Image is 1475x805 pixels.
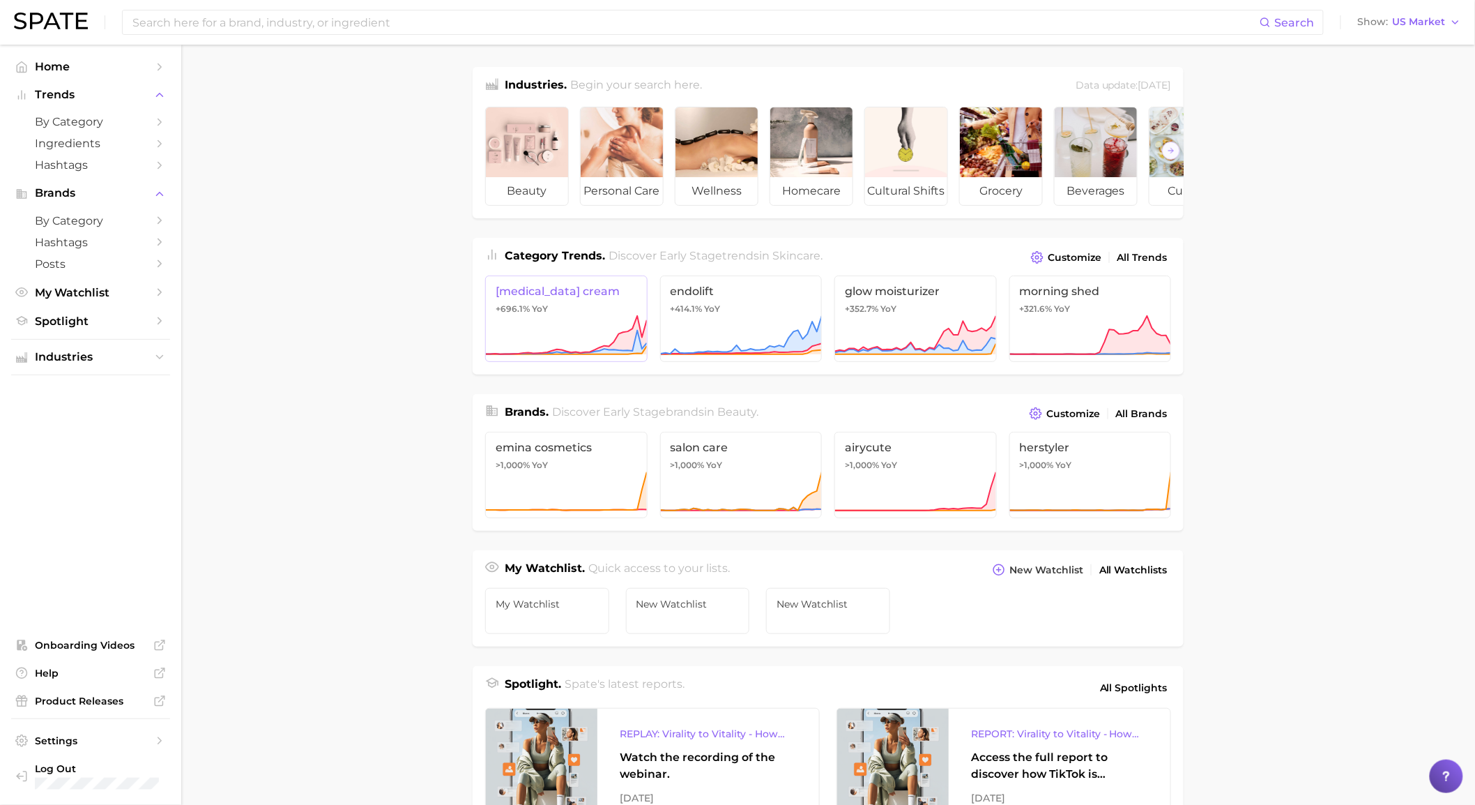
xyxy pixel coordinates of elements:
span: +696.1% [496,303,530,314]
button: ShowUS Market [1354,13,1465,31]
div: Data update: [DATE] [1076,77,1171,96]
span: YoY [707,460,723,471]
h1: Spotlight. [505,676,561,700]
span: grocery [960,177,1042,205]
a: beauty [485,107,569,206]
span: >1,000% [671,460,705,470]
span: Customize [1048,252,1101,264]
a: All Brands [1113,405,1171,423]
span: endolift [671,285,812,298]
button: New Watchlist [989,560,1087,580]
a: salon care>1,000% YoY [660,432,823,518]
span: Discover Early Stage trends in . [609,249,823,262]
a: New Watchlist [766,588,890,634]
span: +352.7% [845,303,878,314]
span: YoY [532,460,548,471]
span: Ingredients [35,137,146,150]
span: All Spotlights [1100,679,1168,696]
span: Hashtags [35,236,146,249]
span: Trends [35,89,146,101]
span: +321.6% [1020,303,1053,314]
span: Hashtags [35,158,146,172]
input: Search here for a brand, industry, or ingredient [131,10,1260,34]
h2: Spate's latest reports. [565,676,685,700]
h2: Begin your search here. [571,77,703,96]
span: culinary [1149,177,1232,205]
span: Home [35,60,146,73]
span: Search [1275,16,1315,29]
span: Spotlight [35,315,146,328]
span: YoY [881,460,897,471]
h1: My Watchlist. [505,560,585,580]
span: Category Trends . [505,249,605,262]
a: All Spotlights [1096,676,1171,700]
a: Spotlight [11,310,170,332]
span: salon care [671,441,812,454]
a: All Watchlists [1096,561,1171,580]
button: Customize [1026,404,1103,423]
a: by Category [11,111,170,133]
span: All Brands [1116,408,1168,420]
a: personal care [580,107,664,206]
span: Posts [35,257,146,271]
a: glow moisturizer+352.7% YoY [834,276,997,362]
span: homecare [770,177,853,205]
a: Hashtags [11,232,170,253]
a: homecare [770,107,853,206]
span: Brands . [505,405,549,419]
a: cultural shifts [864,107,948,206]
span: morning shed [1020,285,1161,298]
span: My Watchlist [35,286,146,299]
span: Industries [35,351,146,363]
a: Onboarding Videos [11,635,170,656]
div: REPLAY: Virality to Vitality - How TikTok is Driving Wellness Discovery [620,725,797,742]
div: Access the full report to discover how TikTok is reshaping the wellness landscape, from product d... [971,749,1148,783]
a: beverages [1054,107,1138,206]
span: wellness [675,177,758,205]
button: Scroll Right [1162,142,1180,160]
span: Log Out [35,762,159,775]
a: wellness [675,107,758,206]
a: airycute>1,000% YoY [834,432,997,518]
a: Settings [11,730,170,751]
span: herstyler [1020,441,1161,454]
div: Watch the recording of the webinar. [620,749,797,783]
a: Help [11,663,170,684]
a: endolift+414.1% YoY [660,276,823,362]
button: Customize [1027,248,1105,267]
a: Product Releases [11,691,170,712]
span: Settings [35,735,146,747]
span: Onboarding Videos [35,639,146,652]
span: beauty [486,177,568,205]
a: My Watchlist [485,588,609,634]
span: >1,000% [1020,460,1054,470]
span: YoY [532,303,548,315]
a: My Watchlist [11,282,170,303]
a: herstyler>1,000% YoY [1009,432,1172,518]
a: emina cosmetics>1,000% YoY [485,432,648,518]
a: Home [11,56,170,77]
span: Show [1358,18,1389,26]
span: skincare [773,249,821,262]
a: [MEDICAL_DATA] cream+696.1% YoY [485,276,648,362]
span: Help [35,667,146,679]
a: New Watchlist [626,588,750,634]
span: New Watchlist [777,599,880,610]
span: airycute [845,441,986,454]
a: Hashtags [11,154,170,176]
span: glow moisturizer [845,285,986,298]
span: All Watchlists [1099,564,1168,576]
span: Product Releases [35,695,146,707]
button: Trends [11,84,170,105]
span: +414.1% [671,303,703,314]
img: SPATE [14,13,88,29]
span: >1,000% [845,460,879,470]
button: Industries [11,347,170,368]
span: cultural shifts [865,177,947,205]
a: All Trends [1114,248,1171,267]
span: YoY [880,303,896,315]
span: emina cosmetics [496,441,637,454]
a: by Category [11,210,170,232]
a: Ingredients [11,133,170,154]
span: YoY [705,303,721,315]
